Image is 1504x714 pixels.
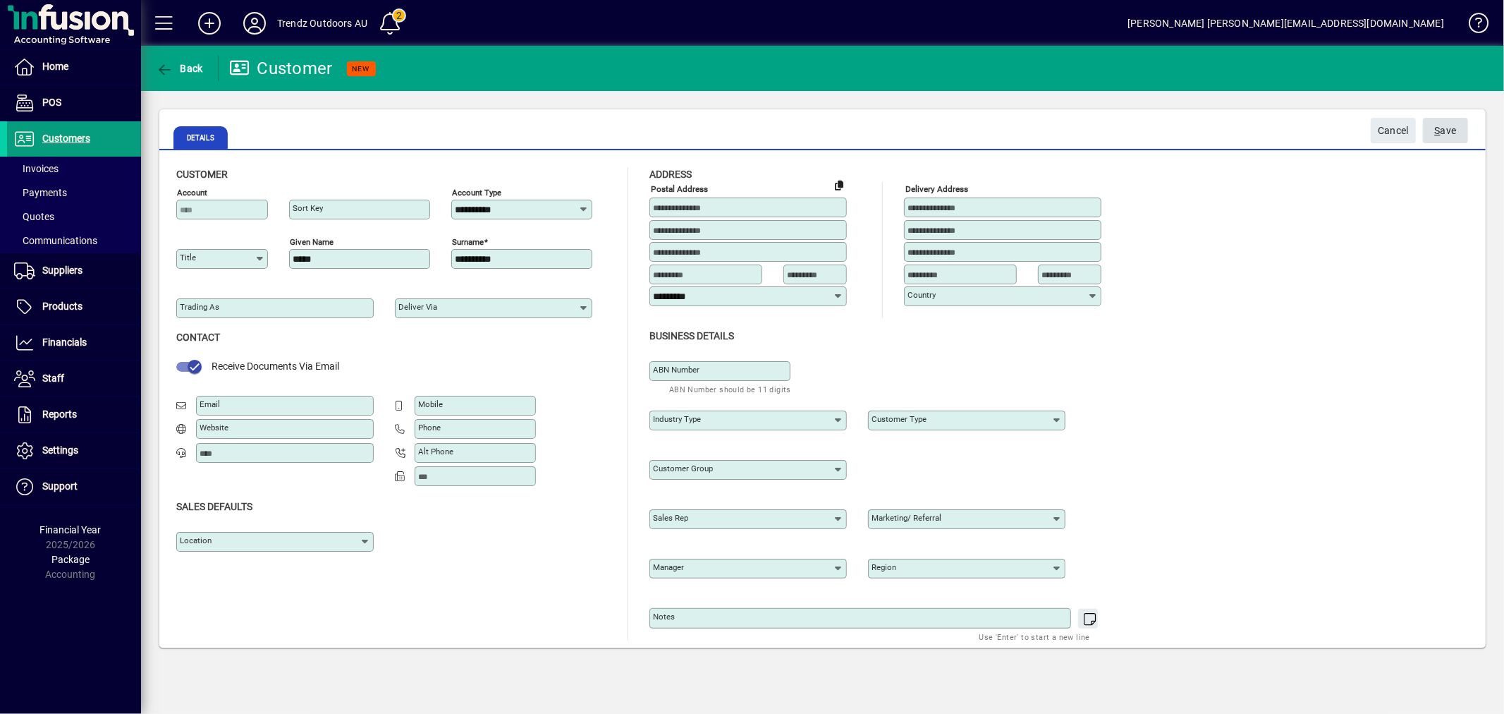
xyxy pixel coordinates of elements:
[418,399,443,409] mat-label: Mobile
[418,423,441,432] mat-label: Phone
[7,229,141,253] a: Communications
[277,12,367,35] div: Trendz Outdoors AU
[1423,118,1468,143] button: Save
[979,629,1090,645] mat-hint: Use 'Enter' to start a new line
[1371,118,1416,143] button: Cancel
[7,49,141,85] a: Home
[176,501,252,512] span: Sales defaults
[42,133,90,144] span: Customers
[353,64,370,73] span: NEW
[42,480,78,492] span: Support
[7,433,141,468] a: Settings
[7,205,141,229] a: Quotes
[1435,119,1457,143] span: ave
[872,414,927,424] mat-label: Customer type
[229,57,333,80] div: Customer
[452,237,484,247] mat-label: Surname
[452,188,501,198] mat-label: Account Type
[669,381,791,397] mat-hint: ABN Number should be 11 digits
[212,361,339,372] span: Receive Documents Via Email
[7,85,141,121] a: POS
[649,330,734,341] span: Business details
[180,253,196,262] mat-label: Title
[42,444,78,456] span: Settings
[653,464,713,473] mat-label: Customer group
[14,187,67,198] span: Payments
[173,126,228,149] span: Details
[7,181,141,205] a: Payments
[42,373,64,384] span: Staff
[7,397,141,432] a: Reports
[653,562,684,572] mat-label: Manager
[418,447,453,456] mat-label: Alt Phone
[907,290,936,300] mat-label: Country
[176,169,228,180] span: Customer
[42,97,61,108] span: POS
[141,56,219,81] app-page-header-button: Back
[42,265,82,276] span: Suppliers
[293,203,323,213] mat-label: Sort key
[14,211,54,222] span: Quotes
[152,56,207,81] button: Back
[398,302,437,312] mat-label: Deliver via
[42,61,68,72] span: Home
[1127,12,1444,35] div: [PERSON_NAME] [PERSON_NAME][EMAIL_ADDRESS][DOMAIN_NAME]
[232,11,277,36] button: Profile
[1458,3,1486,49] a: Knowledge Base
[156,63,203,74] span: Back
[180,302,219,312] mat-label: Trading as
[7,469,141,504] a: Support
[1378,119,1409,143] span: Cancel
[872,562,896,572] mat-label: Region
[51,554,90,565] span: Package
[14,235,97,246] span: Communications
[7,325,141,361] a: Financials
[653,513,688,523] mat-label: Sales rep
[42,337,87,348] span: Financials
[14,163,59,174] span: Invoices
[649,169,692,180] span: Address
[7,253,141,289] a: Suppliers
[180,535,212,545] mat-label: Location
[200,423,228,432] mat-label: Website
[653,365,699,375] mat-label: ABN Number
[42,301,82,312] span: Products
[7,289,141,325] a: Products
[200,399,220,409] mat-label: Email
[7,361,141,397] a: Staff
[42,409,77,420] span: Reports
[176,332,220,343] span: Contact
[828,174,850,196] button: Copy to Delivery address
[290,237,334,247] mat-label: Given name
[187,11,232,36] button: Add
[177,188,207,198] mat-label: Account
[1435,125,1441,136] span: S
[653,612,675,622] mat-label: Notes
[872,513,941,523] mat-label: Marketing/ Referral
[7,157,141,181] a: Invoices
[40,524,102,535] span: Financial Year
[653,414,701,424] mat-label: Industry type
